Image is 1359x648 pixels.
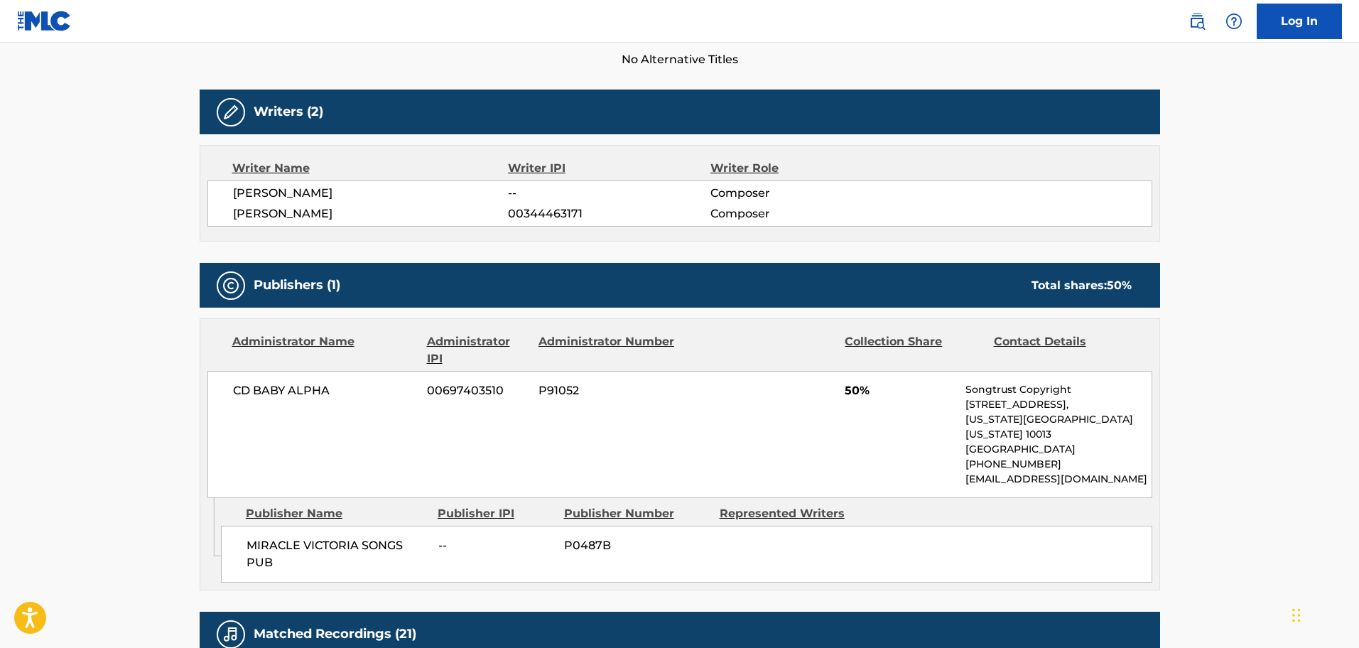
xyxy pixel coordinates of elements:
img: help [1225,13,1242,30]
div: Publisher Number [564,505,709,522]
span: [PERSON_NAME] [233,185,509,202]
img: Publishers [222,277,239,294]
div: Administrator Name [232,333,416,367]
span: Composer [710,185,894,202]
p: [STREET_ADDRESS], [965,397,1151,412]
p: [PHONE_NUMBER] [965,457,1151,472]
div: Represented Writers [720,505,865,522]
div: Writer Name [232,160,509,177]
a: Public Search [1183,7,1211,36]
div: Writer IPI [508,160,710,177]
div: Widget de chat [1288,580,1359,648]
span: MIRACLE VICTORIA SONGS PUB [247,537,428,571]
img: Writers [222,104,239,121]
div: Collection Share [845,333,982,367]
div: Arrastrar [1292,594,1301,637]
span: 00697403510 [427,382,528,399]
div: Contact Details [994,333,1132,367]
p: [GEOGRAPHIC_DATA] [965,442,1151,457]
span: CD BABY ALPHA [233,382,417,399]
div: Writer Role [710,160,894,177]
div: Help [1220,7,1248,36]
div: Administrator IPI [427,333,528,367]
div: Publisher Name [246,505,427,522]
img: MLC Logo [17,11,72,31]
span: -- [438,537,553,554]
h5: Matched Recordings (21) [254,626,416,642]
img: search [1189,13,1206,30]
div: Administrator Number [538,333,676,367]
iframe: Chat Widget [1288,580,1359,648]
span: [PERSON_NAME] [233,205,509,222]
h5: Publishers (1) [254,277,340,293]
p: Songtrust Copyright [965,382,1151,397]
img: Matched Recordings [222,626,239,643]
h5: Writers (2) [254,104,323,120]
a: Log In [1257,4,1342,39]
span: P91052 [538,382,676,399]
span: 00344463171 [508,205,710,222]
span: 50 % [1107,279,1132,292]
p: [US_STATE][GEOGRAPHIC_DATA][US_STATE] 10013 [965,412,1151,442]
span: No Alternative Titles [200,51,1160,68]
span: -- [508,185,710,202]
div: Publisher IPI [438,505,553,522]
span: Composer [710,205,894,222]
span: 50% [845,382,955,399]
p: [EMAIL_ADDRESS][DOMAIN_NAME] [965,472,1151,487]
span: P0487B [564,537,709,554]
div: Total shares: [1032,277,1132,294]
